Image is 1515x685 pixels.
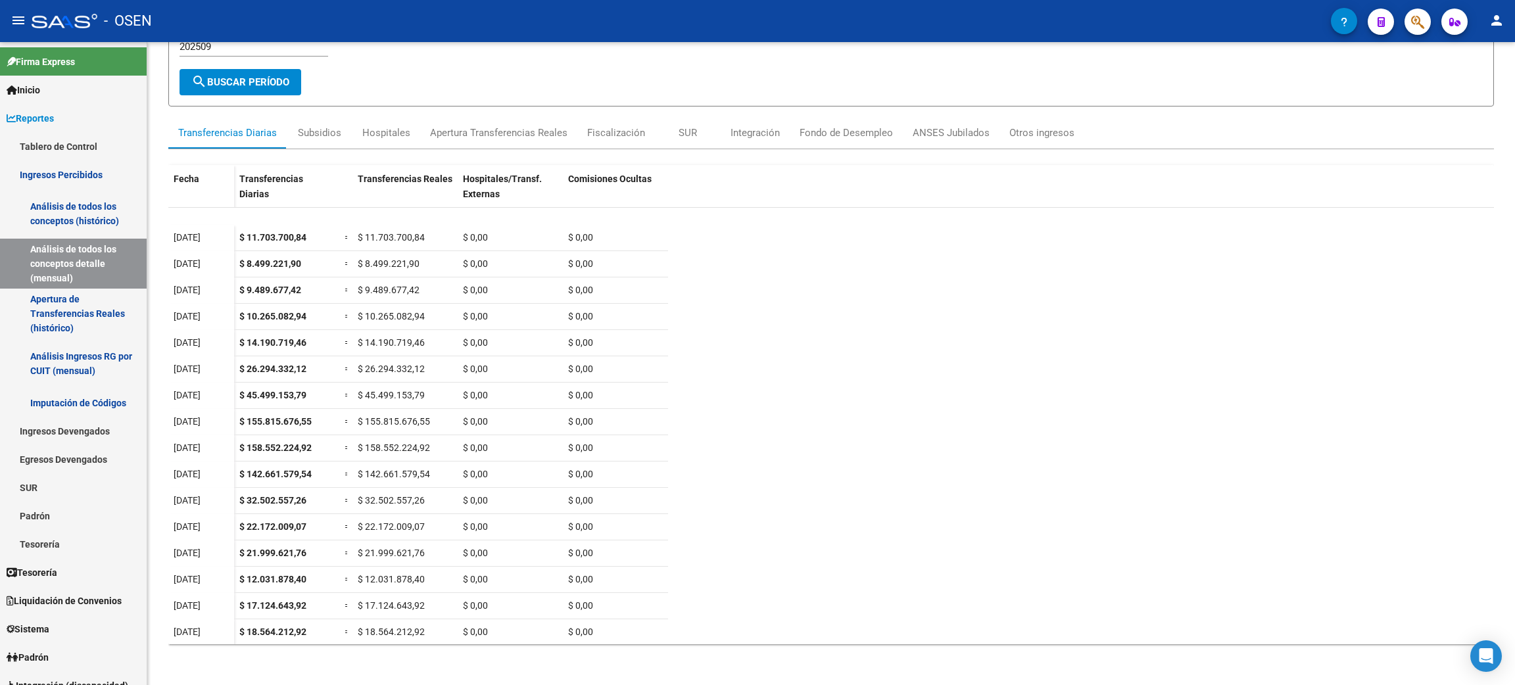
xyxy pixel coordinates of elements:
span: $ 17.124.643,92 [358,600,425,611]
span: $ 0,00 [568,574,593,584]
span: = [345,364,350,374]
span: Inicio [7,83,40,97]
span: [DATE] [174,258,201,269]
span: $ 0,00 [463,285,488,295]
div: Fondo de Desempleo [800,126,893,140]
span: $ 0,00 [568,548,593,558]
span: Comisiones Ocultas [568,174,652,184]
span: = [345,495,350,506]
span: = [345,548,350,558]
span: [DATE] [174,416,201,427]
span: $ 18.564.212,92 [239,626,306,637]
mat-icon: person [1489,12,1504,28]
datatable-header-cell: Transferencias Reales [352,165,458,220]
span: $ 22.172.009,07 [358,521,425,532]
span: $ 0,00 [568,364,593,374]
span: $ 0,00 [568,232,593,243]
span: $ 0,00 [568,311,593,321]
span: $ 9.489.677,42 [239,285,301,295]
span: $ 32.502.557,26 [239,495,306,506]
span: Padrón [7,650,49,665]
span: Transferencias Reales [358,174,452,184]
span: Fecha [174,174,199,184]
span: $ 0,00 [463,442,488,453]
span: $ 158.552.224,92 [358,442,430,453]
span: $ 0,00 [568,390,593,400]
span: = [345,337,350,348]
span: [DATE] [174,574,201,584]
span: $ 0,00 [463,390,488,400]
span: = [345,232,350,243]
span: [DATE] [174,521,201,532]
mat-icon: search [191,74,207,89]
span: $ 0,00 [463,600,488,611]
span: $ 155.815.676,55 [239,416,312,427]
span: $ 0,00 [568,337,593,348]
span: $ 142.661.579,54 [239,469,312,479]
span: = [345,626,350,637]
span: Reportes [7,111,54,126]
span: [DATE] [174,469,201,479]
span: Hospitales/Transf. Externas [463,174,542,199]
span: $ 0,00 [463,521,488,532]
span: $ 0,00 [568,495,593,506]
span: = [345,442,350,453]
span: [DATE] [174,390,201,400]
span: $ 0,00 [463,495,488,506]
span: $ 8.499.221,90 [358,258,420,269]
datatable-header-cell: Fecha [168,165,234,220]
span: $ 0,00 [568,626,593,637]
span: $ 14.190.719,46 [239,337,306,348]
span: $ 0,00 [568,600,593,611]
span: $ 10.265.082,94 [239,311,306,321]
span: $ 12.031.878,40 [239,574,306,584]
span: Liquidación de Convenios [7,594,122,608]
span: = [345,285,350,295]
span: [DATE] [174,311,201,321]
div: SUR [679,126,697,140]
div: Integración [731,126,780,140]
div: Otros ingresos [1009,126,1074,140]
span: $ 11.703.700,84 [358,232,425,243]
span: $ 0,00 [568,258,593,269]
span: Transferencias Diarias [239,174,303,199]
span: $ 0,00 [463,337,488,348]
span: Firma Express [7,55,75,69]
datatable-header-cell: Comisiones Ocultas [563,165,668,220]
span: $ 0,00 [463,574,488,584]
span: $ 142.661.579,54 [358,469,430,479]
span: $ 0,00 [463,469,488,479]
div: Transferencias Diarias [178,126,277,140]
span: [DATE] [174,442,201,453]
span: Tesorería [7,565,57,580]
span: [DATE] [174,337,201,348]
span: $ 158.552.224,92 [239,442,312,453]
div: ANSES Jubilados [913,126,990,140]
div: Subsidios [298,126,341,140]
span: $ 0,00 [568,285,593,295]
span: $ 11.703.700,84 [239,232,306,243]
span: $ 0,00 [463,548,488,558]
span: $ 45.499.153,79 [358,390,425,400]
span: $ 0,00 [463,311,488,321]
span: Sistema [7,622,49,636]
span: [DATE] [174,495,201,506]
span: $ 0,00 [568,469,593,479]
span: $ 0,00 [568,442,593,453]
span: $ 0,00 [463,416,488,427]
span: $ 45.499.153,79 [239,390,306,400]
span: [DATE] [174,548,201,558]
mat-icon: menu [11,12,26,28]
span: $ 18.564.212,92 [358,626,425,637]
span: $ 12.031.878,40 [358,574,425,584]
span: $ 0,00 [568,416,593,427]
span: [DATE] [174,600,201,611]
span: $ 155.815.676,55 [358,416,430,427]
span: - OSEN [104,7,152,35]
span: [DATE] [174,232,201,243]
div: Apertura Transferencias Reales [430,126,567,140]
div: Hospitales [362,126,410,140]
span: $ 0,00 [463,232,488,243]
span: = [345,521,350,532]
span: = [345,258,350,269]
